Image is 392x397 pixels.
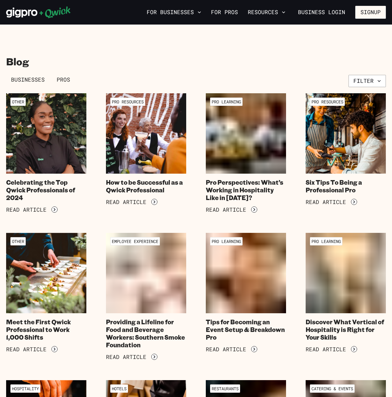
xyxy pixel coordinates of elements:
[206,179,286,202] h4: Pro Perspectives: What’s Working in Hospitality Like in [DATE]?
[206,318,286,341] h4: Tips for Becoming an Event Setup & Breakdown Pro
[110,98,145,106] span: Pro Resources
[310,98,345,106] span: Pro Resources
[306,233,386,360] a: Pro LearningDiscover What Vertical of Hospitality is Right for Your SkillsRead Article
[10,98,26,106] span: Other
[306,93,386,213] a: Pro ResourcesSix Tips To Being a Professional ProRead Article
[245,7,288,17] button: Resources
[349,75,386,87] button: Filter
[293,6,350,19] a: Business Login
[10,237,26,245] span: Other
[106,199,146,206] span: Read Article
[6,318,86,341] h4: Meet the First Qwick Professional to Work 1,000 Shifts
[106,318,186,349] h4: Providing a Lifeline for Food and Beverage Workers: Southern Smoke Foundation
[310,237,342,245] span: Pro Learning
[110,384,128,393] span: Hotels
[6,93,86,174] img: Celebrating the Top Qwick Professionals of 2024
[206,93,286,213] a: Pro LearningPro Perspectives: What’s Working in Hospitality Like in [DATE]?Read Article
[110,237,160,245] span: Employee Experience
[106,93,186,174] img: How to be Successful as a Qwick Professional
[11,76,45,83] span: Businesses
[6,93,86,213] a: OtherCelebrating the Top Qwick Professionals of 2024Read Article
[206,346,246,353] span: Read Article
[57,76,70,83] span: Pros
[210,98,243,106] span: Pro Learning
[106,179,186,194] h4: How to be Successful as a Qwick Professional
[306,346,346,353] span: Read Article
[306,179,386,194] h4: Six Tips To Being a Professional Pro
[6,233,86,360] a: OtherMeet the First Qwick Professional to Work 1,000 ShiftsRead Article
[209,7,240,17] a: For Pros
[106,354,146,360] span: Read Article
[306,199,346,206] span: Read Article
[6,346,47,353] span: Read Article
[310,384,355,393] span: Catering & Events
[210,237,243,245] span: Pro Learning
[106,93,186,213] a: Pro ResourcesHow to be Successful as a Qwick ProfessionalRead Article
[6,55,386,67] h2: Blog
[355,6,386,19] button: Signup
[6,179,86,202] h4: Celebrating the Top Qwick Professionals of 2024
[306,318,386,341] h4: Discover What Vertical of Hospitality is Right for Your Skills
[210,384,240,393] span: Restaurants
[306,93,386,174] img: Six Tips To Being a Professional Pro
[144,7,204,17] button: For Businesses
[106,233,186,360] a: Employee ExperienceProviding a Lifeline for Food and Beverage Workers: Southern Smoke FoundationR...
[206,233,286,360] a: Pro LearningTips for Becoming an Event Setup & Breakdown ProRead Article
[6,206,47,213] span: Read Article
[10,384,40,393] span: Hospitality
[206,206,246,213] span: Read Article
[6,233,86,313] img: Meet the First Qwick Professional to Work 1,000 Shifts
